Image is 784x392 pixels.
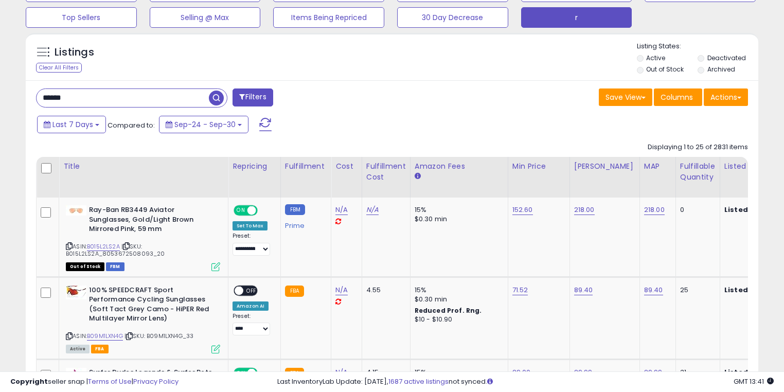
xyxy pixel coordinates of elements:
[654,88,702,106] button: Columns
[66,205,220,270] div: ASIN:
[233,301,269,311] div: Amazon AI
[124,332,193,340] span: | SKU: B09M1LXN4G_33
[233,313,273,336] div: Preset:
[415,161,504,172] div: Amazon Fees
[63,161,224,172] div: Title
[415,215,500,224] div: $0.30 min
[273,7,384,28] button: Items Being Repriced
[512,161,565,172] div: Min Price
[521,7,632,28] button: r
[646,65,684,74] label: Out of Stock
[87,332,123,341] a: B09M1LXN4G
[235,206,247,215] span: ON
[644,205,665,215] a: 218.00
[574,285,593,295] a: 89.40
[133,377,179,386] a: Privacy Policy
[233,233,273,256] div: Preset:
[159,116,248,133] button: Sep-24 - Sep-30
[285,218,323,230] div: Prime
[52,119,93,130] span: Last 7 Days
[243,286,260,295] span: OFF
[512,285,528,295] a: 71.52
[661,92,693,102] span: Columns
[66,262,104,271] span: All listings that are currently out of stock and unavailable for purchase on Amazon
[397,7,508,28] button: 30 Day Decrease
[233,161,276,172] div: Repricing
[646,54,665,62] label: Active
[415,286,500,295] div: 15%
[285,286,304,297] small: FBA
[55,45,94,60] h5: Listings
[599,88,652,106] button: Save View
[335,205,348,215] a: N/A
[87,242,120,251] a: B015L2LS2A
[680,161,716,183] div: Fulfillable Quantity
[512,205,533,215] a: 152.60
[574,161,635,172] div: [PERSON_NAME]
[415,172,421,181] small: Amazon Fees.
[91,345,109,353] span: FBA
[734,377,774,386] span: 2025-10-8 13:41 GMT
[108,120,155,130] span: Compared to:
[37,116,106,133] button: Last 7 Days
[66,242,165,258] span: | SKU: B015L2LS2A_8053672508093_20
[150,7,261,28] button: Selling @ Max
[88,377,132,386] a: Terms of Use
[704,88,748,106] button: Actions
[256,206,273,215] span: OFF
[680,205,712,215] div: 0
[10,377,179,387] div: seller snap | |
[388,377,449,386] a: 1687 active listings
[637,42,759,51] p: Listing States:
[66,345,90,353] span: All listings currently available for purchase on Amazon
[233,88,273,106] button: Filters
[285,161,327,172] div: Fulfillment
[66,205,86,216] img: 2192XkVabkL._SL40_.jpg
[415,306,482,315] b: Reduced Prof. Rng.
[724,205,771,215] b: Listed Price:
[366,205,379,215] a: N/A
[648,142,748,152] div: Displaying 1 to 25 of 2831 items
[724,285,771,295] b: Listed Price:
[36,63,82,73] div: Clear All Filters
[680,286,712,295] div: 25
[89,286,214,326] b: 100% SPEEDCRAFT Sport Performance Cycling Sunglasses (Soft Tact Grey Camo - HiPER Red Multilayer ...
[66,286,86,299] img: 31GTvRgChLL._SL40_.jpg
[277,377,774,387] div: Last InventoryLab Update: [DATE], not synced.
[707,54,746,62] label: Deactivated
[335,285,348,295] a: N/A
[10,377,48,386] strong: Copyright
[106,262,124,271] span: FBM
[644,285,663,295] a: 89.40
[335,161,358,172] div: Cost
[366,161,406,183] div: Fulfillment Cost
[415,315,500,324] div: $10 - $10.90
[707,65,735,74] label: Archived
[415,295,500,304] div: $0.30 min
[174,119,236,130] span: Sep-24 - Sep-30
[415,205,500,215] div: 15%
[89,205,214,237] b: Ray-Ban RB3449 Aviator Sunglasses, Gold/Light Brown Mirrored Pink, 59 mm
[285,204,305,215] small: FBM
[66,286,220,352] div: ASIN:
[26,7,137,28] button: Top Sellers
[366,286,402,295] div: 4.55
[644,161,671,172] div: MAP
[233,221,268,230] div: Set To Max
[574,205,595,215] a: 218.00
